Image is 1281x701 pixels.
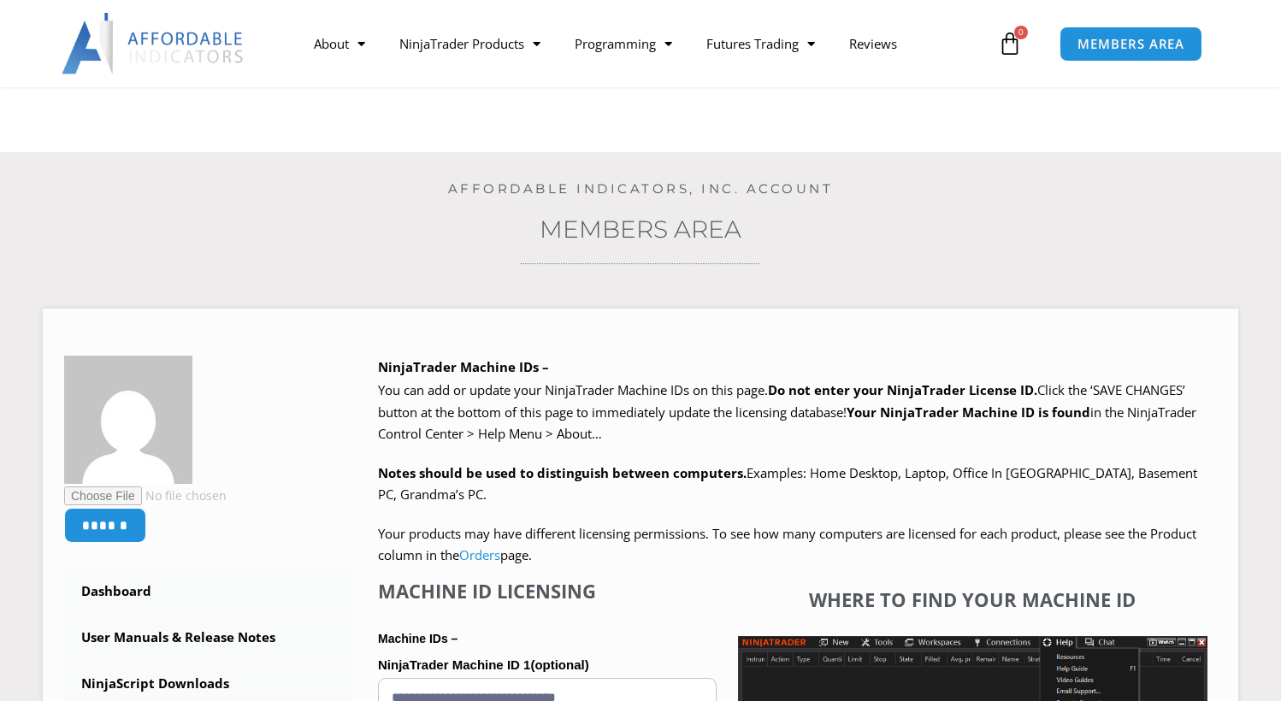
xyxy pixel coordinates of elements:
[768,381,1037,398] b: Do not enter your NinjaTrader License ID.
[378,525,1196,564] span: Your products may have different licensing permissions. To see how many computers are licensed fo...
[64,356,192,484] img: c4b140ec0b4f3d6f1a1235f2f8c2c41ff181c4b1e25a0f1ba0209de76ced691e
[378,358,549,375] b: NinjaTrader Machine IDs –
[738,588,1207,610] h4: Where to find your Machine ID
[297,24,994,63] nav: Menu
[378,381,1196,442] span: Click the ‘SAVE CHANGES’ button at the bottom of this page to immediately update the licensing da...
[1014,26,1028,39] span: 0
[558,24,689,63] a: Programming
[378,580,717,602] h4: Machine ID Licensing
[378,464,747,481] strong: Notes should be used to distinguish between computers.
[1060,27,1202,62] a: MEMBERS AREA
[62,13,245,74] img: LogoAI | Affordable Indicators – NinjaTrader
[459,546,500,563] a: Orders
[64,569,352,614] a: Dashboard
[1077,38,1184,50] span: MEMBERS AREA
[378,632,457,645] strong: Machine IDs –
[64,616,352,660] a: User Manuals & Release Notes
[378,381,768,398] span: You can add or update your NinjaTrader Machine IDs on this page.
[382,24,558,63] a: NinjaTrader Products
[832,24,914,63] a: Reviews
[847,404,1090,421] strong: Your NinjaTrader Machine ID is found
[378,464,1197,504] span: Examples: Home Desktop, Laptop, Office In [GEOGRAPHIC_DATA], Basement PC, Grandma’s PC.
[378,652,717,678] label: NinjaTrader Machine ID 1
[689,24,832,63] a: Futures Trading
[530,657,588,672] span: (optional)
[540,215,741,244] a: Members Area
[297,24,382,63] a: About
[448,180,834,197] a: Affordable Indicators, Inc. Account
[972,19,1048,68] a: 0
